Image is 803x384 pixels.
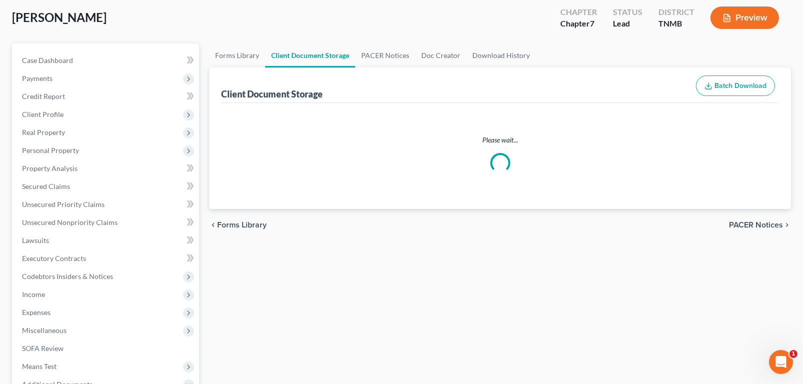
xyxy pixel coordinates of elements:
div: Chapter [560,6,597,18]
span: Client Profile [22,110,64,118]
span: Secured Claims [22,182,70,190]
span: Property Analysis [22,164,78,172]
button: Batch Download [696,75,775,96]
span: Lawsuits [22,236,49,244]
span: Codebtors Insiders & Notices [22,272,113,280]
span: Income [22,290,45,298]
a: Doc Creator [415,43,466,67]
span: SOFA Review [22,344,64,352]
a: Secured Claims [14,177,199,195]
span: [PERSON_NAME] [12,10,107,24]
span: Unsecured Priority Claims [22,200,105,208]
span: Executory Contracts [22,254,86,262]
span: Forms Library [217,221,267,229]
span: Unsecured Nonpriority Claims [22,218,118,226]
div: Status [613,6,642,18]
a: Property Analysis [14,159,199,177]
span: Personal Property [22,146,79,154]
i: chevron_left [209,221,217,229]
a: Client Document Storage [265,43,355,67]
a: Unsecured Nonpriority Claims [14,213,199,231]
div: District [658,6,694,18]
a: Executory Contracts [14,249,199,267]
a: Credit Report [14,87,199,105]
div: Client Document Storage [221,88,323,100]
span: Real Property [22,128,65,136]
span: Case Dashboard [22,56,73,64]
span: 1 [789,350,797,358]
iframe: Intercom live chat [769,350,793,374]
div: Lead [613,18,642,29]
a: PACER Notices [355,43,415,67]
button: PACER Notices chevron_right [729,221,791,229]
button: Preview [710,6,779,29]
span: PACER Notices [729,221,783,229]
span: Expenses [22,308,51,316]
i: chevron_right [783,221,791,229]
span: 7 [590,18,594,28]
a: Forms Library [209,43,265,67]
div: TNMB [658,18,694,29]
a: Download History [466,43,536,67]
span: Credit Report [22,92,65,100]
a: SOFA Review [14,339,199,357]
a: Unsecured Priority Claims [14,195,199,213]
span: Means Test [22,362,57,370]
span: Miscellaneous [22,326,67,334]
div: Chapter [560,18,597,29]
p: Please wait... [223,135,777,145]
button: chevron_left Forms Library [209,221,267,229]
span: Batch Download [714,81,766,90]
a: Case Dashboard [14,51,199,69]
span: Payments [22,74,53,82]
a: Lawsuits [14,231,199,249]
